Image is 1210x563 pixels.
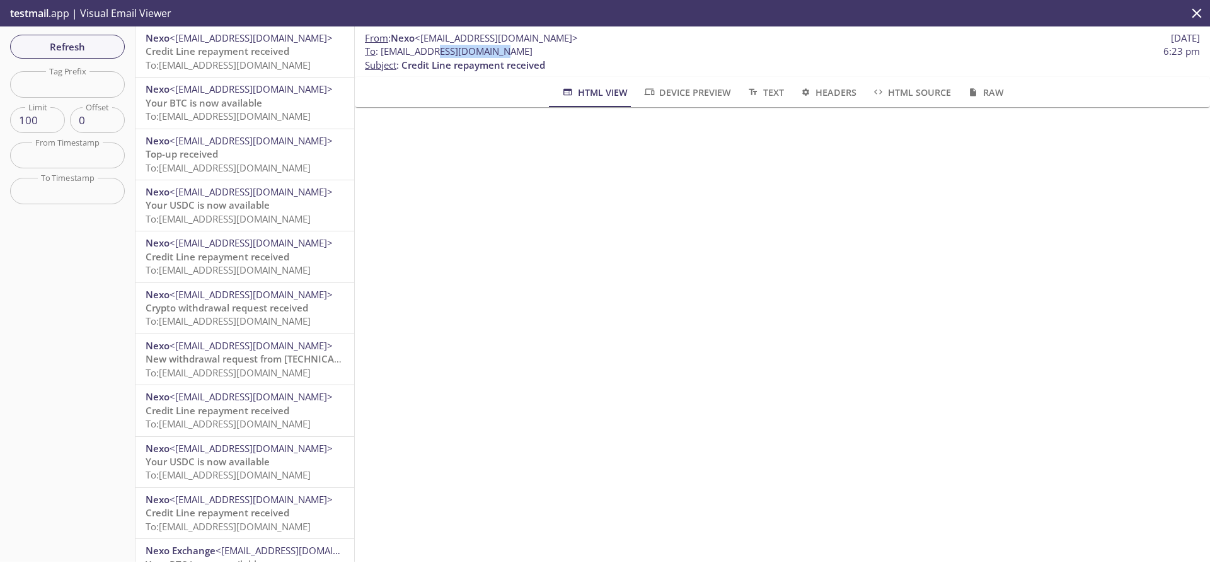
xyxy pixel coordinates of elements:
span: Your USDC is now available [146,199,270,211]
span: To: [EMAIL_ADDRESS][DOMAIN_NAME] [146,520,311,533]
span: Nexo [146,32,170,44]
div: Nexo<[EMAIL_ADDRESS][DOMAIN_NAME]>Crypto withdrawal request receivedTo:[EMAIL_ADDRESS][DOMAIN_NAME] [135,283,354,334]
span: HTML Source [872,84,951,100]
span: HTML View [561,84,627,100]
span: To: [EMAIL_ADDRESS][DOMAIN_NAME] [146,161,311,174]
span: Subject [365,59,396,71]
div: Nexo<[EMAIL_ADDRESS][DOMAIN_NAME]>Your USDC is now availableTo:[EMAIL_ADDRESS][DOMAIN_NAME] [135,180,354,231]
span: Nexo [146,442,170,455]
span: Device Preview [643,84,731,100]
span: <[EMAIL_ADDRESS][DOMAIN_NAME]> [170,83,333,95]
span: Headers [799,84,856,100]
span: <[EMAIL_ADDRESS][DOMAIN_NAME]> [170,32,333,44]
span: Credit Line repayment received [146,506,289,519]
div: Nexo<[EMAIL_ADDRESS][DOMAIN_NAME]>Credit Line repayment receivedTo:[EMAIL_ADDRESS][DOMAIN_NAME] [135,231,354,282]
span: Nexo [146,83,170,95]
span: Nexo [146,134,170,147]
span: <[EMAIL_ADDRESS][DOMAIN_NAME]> [170,493,333,506]
span: Nexo [146,185,170,198]
span: Crypto withdrawal request received [146,301,308,314]
p: : [365,45,1200,72]
span: Credit Line repayment received [401,59,545,71]
div: Nexo<[EMAIL_ADDRESS][DOMAIN_NAME]>New withdrawal request from [TECHNICAL_ID] - [DATE] 17:35:41 (C... [135,334,354,385]
span: : [365,32,578,45]
div: Nexo<[EMAIL_ADDRESS][DOMAIN_NAME]>Credit Line repayment receivedTo:[EMAIL_ADDRESS][DOMAIN_NAME] [135,26,354,77]
span: <[EMAIL_ADDRESS][DOMAIN_NAME]> [170,236,333,249]
span: Nexo [391,32,415,44]
span: Nexo [146,236,170,249]
div: Nexo<[EMAIL_ADDRESS][DOMAIN_NAME]>Your USDC is now availableTo:[EMAIL_ADDRESS][DOMAIN_NAME] [135,437,354,487]
span: <[EMAIL_ADDRESS][DOMAIN_NAME]> [170,339,333,352]
span: Credit Line repayment received [146,404,289,417]
span: <[EMAIL_ADDRESS][DOMAIN_NAME]> [415,32,578,44]
span: Raw [966,84,1003,100]
span: Nexo [146,493,170,506]
div: Nexo<[EMAIL_ADDRESS][DOMAIN_NAME]>Your BTC is now availableTo:[EMAIL_ADDRESS][DOMAIN_NAME] [135,78,354,128]
span: Refresh [20,38,115,55]
span: To: [EMAIL_ADDRESS][DOMAIN_NAME] [146,212,311,225]
span: Nexo [146,339,170,352]
div: Nexo<[EMAIL_ADDRESS][DOMAIN_NAME]>Credit Line repayment receivedTo:[EMAIL_ADDRESS][DOMAIN_NAME] [135,488,354,538]
div: Nexo<[EMAIL_ADDRESS][DOMAIN_NAME]>Top-up receivedTo:[EMAIL_ADDRESS][DOMAIN_NAME] [135,129,354,180]
span: testmail [10,6,49,20]
span: Top-up received [146,148,218,160]
span: To: [EMAIL_ADDRESS][DOMAIN_NAME] [146,468,311,481]
span: Text [746,84,783,100]
span: To [365,45,376,57]
span: Credit Line repayment received [146,45,289,57]
span: [DATE] [1171,32,1200,45]
span: Credit Line repayment received [146,250,289,263]
span: <[EMAIL_ADDRESS][DOMAIN_NAME]> [170,134,333,147]
span: To: [EMAIL_ADDRESS][DOMAIN_NAME] [146,59,311,71]
span: <[EMAIL_ADDRESS][DOMAIN_NAME]> [216,544,379,557]
span: To: [EMAIL_ADDRESS][DOMAIN_NAME] [146,110,311,122]
div: Nexo<[EMAIL_ADDRESS][DOMAIN_NAME]>Credit Line repayment receivedTo:[EMAIL_ADDRESS][DOMAIN_NAME] [135,385,354,436]
span: <[EMAIL_ADDRESS][DOMAIN_NAME]> [170,185,333,198]
span: Nexo Exchange [146,544,216,557]
span: To: [EMAIL_ADDRESS][DOMAIN_NAME] [146,264,311,276]
span: Your BTC is now available [146,96,262,109]
span: To: [EMAIL_ADDRESS][DOMAIN_NAME] [146,315,311,327]
span: Nexo [146,390,170,403]
span: : [EMAIL_ADDRESS][DOMAIN_NAME] [365,45,533,58]
span: New withdrawal request from [TECHNICAL_ID] - [DATE] 17:35:41 (CET) [146,352,461,365]
span: From [365,32,388,44]
span: 6:23 pm [1163,45,1200,58]
span: Your USDC is now available [146,455,270,468]
span: Nexo [146,288,170,301]
span: To: [EMAIL_ADDRESS][DOMAIN_NAME] [146,417,311,430]
span: To: [EMAIL_ADDRESS][DOMAIN_NAME] [146,366,311,379]
span: <[EMAIL_ADDRESS][DOMAIN_NAME]> [170,390,333,403]
span: <[EMAIL_ADDRESS][DOMAIN_NAME]> [170,288,333,301]
span: <[EMAIL_ADDRESS][DOMAIN_NAME]> [170,442,333,455]
button: Refresh [10,35,125,59]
